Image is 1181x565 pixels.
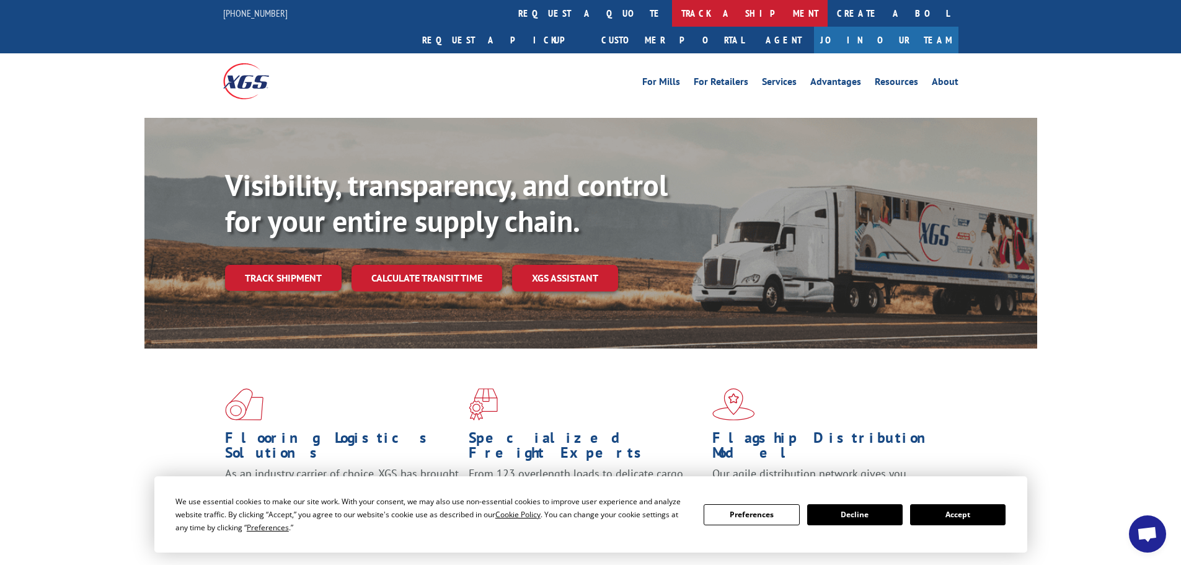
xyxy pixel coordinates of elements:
[469,430,703,466] h1: Specialized Freight Experts
[495,509,541,520] span: Cookie Policy
[225,265,342,291] a: Track shipment
[910,504,1006,525] button: Accept
[352,265,502,291] a: Calculate transit time
[932,77,958,91] a: About
[225,388,263,420] img: xgs-icon-total-supply-chain-intelligence-red
[469,388,498,420] img: xgs-icon-focused-on-flooring-red
[762,77,797,91] a: Services
[247,522,289,533] span: Preferences
[712,388,755,420] img: xgs-icon-flagship-distribution-model-red
[592,27,753,53] a: Customer Portal
[225,466,459,510] span: As an industry carrier of choice, XGS has brought innovation and dedication to flooring logistics...
[413,27,592,53] a: Request a pickup
[810,77,861,91] a: Advantages
[223,7,288,19] a: [PHONE_NUMBER]
[469,466,703,522] p: From 123 overlength loads to delicate cargo, our experienced staff knows the best way to move you...
[154,476,1027,553] div: Cookie Consent Prompt
[1129,515,1166,553] div: Open chat
[807,504,903,525] button: Decline
[704,504,799,525] button: Preferences
[753,27,814,53] a: Agent
[712,430,947,466] h1: Flagship Distribution Model
[175,495,689,534] div: We use essential cookies to make our site work. With your consent, we may also use non-essential ...
[814,27,958,53] a: Join Our Team
[694,77,748,91] a: For Retailers
[512,265,618,291] a: XGS ASSISTANT
[875,77,918,91] a: Resources
[712,466,940,496] span: Our agile distribution network gives you nationwide inventory management on demand.
[642,77,680,91] a: For Mills
[225,166,668,240] b: Visibility, transparency, and control for your entire supply chain.
[225,430,459,466] h1: Flooring Logistics Solutions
